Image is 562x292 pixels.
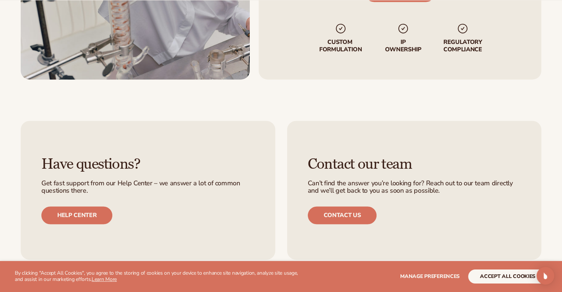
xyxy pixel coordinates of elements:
div: Open Intercom Messenger [537,267,554,285]
img: checkmark_svg [334,23,346,34]
span: Manage preferences [400,273,460,280]
h3: Contact our team [308,156,521,172]
button: Manage preferences [400,269,460,284]
img: checkmark_svg [397,23,409,34]
p: Can’t find the answer you’re looking for? Reach out to our team directly and we’ll get back to yo... [308,180,521,195]
p: By clicking "Accept All Cookies", you agree to the storing of cookies on your device to enhance s... [15,270,306,283]
a: Contact us [308,206,377,224]
p: IP Ownership [384,39,422,53]
a: Help center [41,206,112,224]
button: accept all cookies [468,269,547,284]
img: checkmark_svg [457,23,469,34]
p: Get fast support from our Help Center – we answer a lot of common questions there. [41,180,255,195]
h3: Have questions? [41,156,255,172]
p: Custom formulation [317,39,364,53]
a: Learn More [92,276,117,283]
p: regulatory compliance [443,39,483,53]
